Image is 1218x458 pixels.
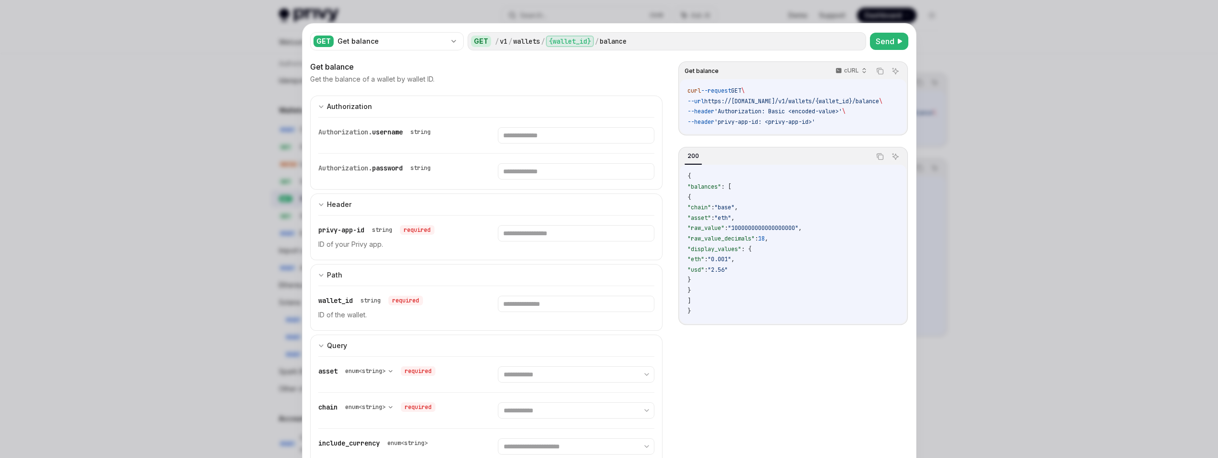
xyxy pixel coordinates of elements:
span: Send [876,36,894,47]
span: : [704,255,708,263]
span: \ [879,97,882,105]
p: cURL [844,67,859,74]
div: GET [471,36,491,47]
button: Copy the contents from the code block [874,65,886,77]
span: https://[DOMAIN_NAME]/v1/wallets/{wallet_id}/balance [704,97,879,105]
div: required [400,225,434,235]
p: ID of your Privy app. [318,239,475,250]
p: Get the balance of a wallet by wallet ID. [310,74,434,84]
span: privy-app-id [318,226,364,234]
button: GETGet balance [310,31,464,51]
div: string [361,297,381,304]
span: --url [687,97,704,105]
div: enum<string> [387,439,428,447]
div: Authorization [327,101,372,112]
div: privy-app-id [318,225,434,235]
span: } [687,287,691,294]
span: "usd" [687,266,704,274]
div: required [401,366,435,376]
span: --request [701,87,731,95]
span: "asset" [687,214,711,222]
span: "2.56" [708,266,728,274]
span: GET [731,87,741,95]
span: "raw_value" [687,224,724,232]
button: expand input section [310,335,663,356]
div: Get balance [310,61,663,72]
div: 200 [685,150,702,162]
div: Header [327,199,351,210]
span: asset [318,367,338,375]
p: ID of the wallet. [318,309,475,321]
span: "balances" [687,183,721,191]
span: } [687,307,691,315]
span: 'privy-app-id: <privy-app-id>' [714,118,815,126]
button: Send [870,33,908,50]
span: { [687,172,691,180]
span: --header [687,108,714,115]
span: --header [687,118,714,126]
div: balance [600,36,627,46]
div: string [372,226,392,234]
div: wallet_id [318,296,423,305]
span: : [711,214,714,222]
span: wallet_id [318,296,353,305]
div: string [410,128,431,136]
span: , [798,224,802,232]
div: Path [327,269,342,281]
span: , [731,255,735,263]
span: "eth" [687,255,704,263]
span: username [372,128,403,136]
span: { [687,193,691,201]
span: "0.001" [708,255,731,263]
span: 'Authorization: Basic <encoded-value>' [714,108,842,115]
button: expand input section [310,264,663,286]
div: Authorization.username [318,127,434,137]
span: curl [687,87,701,95]
span: 18 [758,235,765,242]
div: Get balance [338,36,446,46]
div: chain [318,402,435,412]
span: "raw_value_decimals" [687,235,755,242]
span: } [687,276,691,284]
span: : [711,204,714,211]
div: Authorization.password [318,163,434,173]
div: required [401,402,435,412]
span: chain [318,403,338,411]
span: "base" [714,204,735,211]
div: {wallet_id} [546,36,594,47]
div: Query [327,340,347,351]
div: GET [314,36,334,47]
span: password [372,164,403,172]
div: v1 [500,36,507,46]
span: , [731,214,735,222]
span: : [755,235,758,242]
button: expand input section [310,96,663,117]
button: Copy the contents from the code block [874,150,886,163]
span: "display_values" [687,245,741,253]
span: \ [741,87,745,95]
button: cURL [830,63,871,79]
span: Authorization. [318,128,372,136]
div: include_currency [318,438,432,448]
div: / [541,36,545,46]
div: required [388,296,423,305]
span: "eth" [714,214,731,222]
div: / [495,36,499,46]
span: "1000000000000000000" [728,224,798,232]
span: : [724,224,728,232]
button: expand input section [310,193,663,215]
div: / [508,36,512,46]
span: include_currency [318,439,380,447]
span: : { [741,245,751,253]
button: Ask AI [889,65,902,77]
span: "chain" [687,204,711,211]
span: , [735,204,738,211]
div: string [410,164,431,172]
span: : [ [721,183,731,191]
span: Authorization. [318,164,372,172]
span: : [704,266,708,274]
button: Ask AI [889,150,902,163]
div: asset [318,366,435,376]
div: wallets [513,36,540,46]
span: Get balance [685,67,719,75]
